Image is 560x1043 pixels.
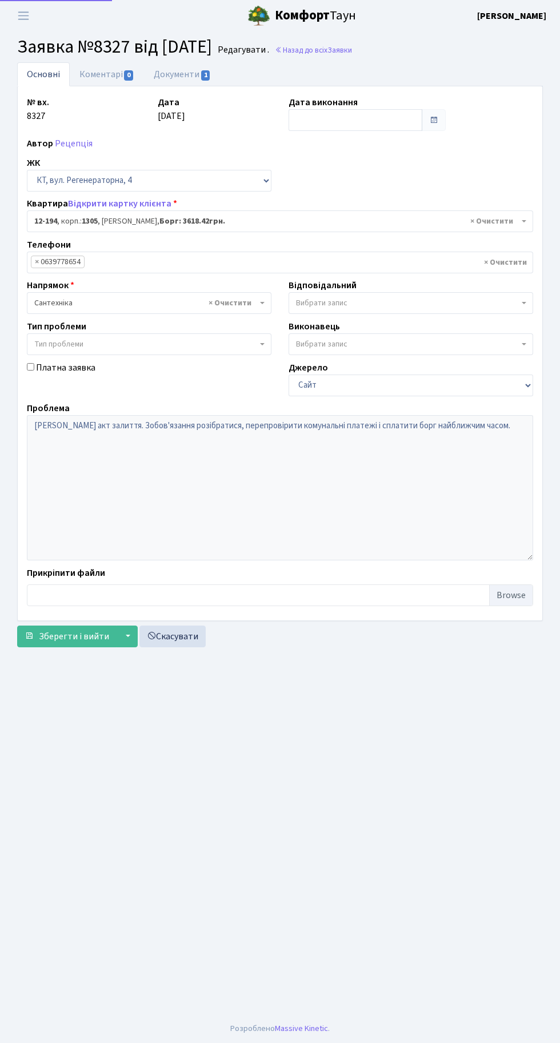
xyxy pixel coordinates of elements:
button: Переключити навігацію [9,6,38,25]
span: Сантехніка [34,297,257,309]
span: Вибрати запис [296,297,347,309]
span: Тип проблеми [34,339,83,350]
label: ЖК [27,156,40,170]
div: Розроблено . [230,1022,330,1035]
span: × [35,256,39,268]
span: Зберегти і вийти [39,630,109,643]
a: Рецепція [55,137,93,150]
a: Скасувати [139,626,206,647]
button: Зберегти і вийти [17,626,117,647]
img: logo.png [247,5,270,27]
span: <b>12-194</b>, корп.: <b>1305</b>, Хохотва Ольга Ігорівна, <b>Борг: 3618.42грн.</b> [27,210,533,232]
label: Джерело [289,361,328,375]
b: Борг: 3618.42грн. [159,216,225,227]
a: Основні [17,62,70,86]
div: [DATE] [149,95,280,131]
label: Квартира [27,197,177,210]
label: Прикріпити файли [27,566,105,580]
span: Видалити всі елементи [209,297,251,309]
a: Відкрити картку клієнта [68,197,171,210]
a: [PERSON_NAME] [477,9,546,23]
span: Таун [275,6,356,26]
label: Напрямок [27,278,74,292]
b: [PERSON_NAME] [477,10,546,22]
label: Дата [158,95,179,109]
span: 1 [201,70,210,81]
span: Видалити всі елементи [470,216,513,227]
label: Телефони [27,238,71,252]
a: Документи [144,62,221,86]
label: Виконавець [289,320,340,333]
span: Видалити всі елементи [484,257,527,268]
label: Дата виконання [289,95,358,109]
a: Назад до всіхЗаявки [275,45,352,55]
label: Автор [27,137,53,150]
textarea: [PERSON_NAME] акт залиття. Зобов'язання розібратися, перепровірити комунальні платежі і сплатити ... [27,415,533,560]
b: 1305 [82,216,98,227]
span: Вибрати запис [296,339,347,350]
b: Комфорт [275,6,330,25]
span: Сантехніка [27,292,271,314]
div: 8327 [18,95,149,131]
span: Заявки [327,45,352,55]
label: Платна заявка [36,361,95,375]
label: Проблема [27,401,70,415]
label: № вх. [27,95,49,109]
small: Редагувати . [215,45,269,55]
label: Відповідальний [289,278,357,292]
b: 12-194 [34,216,57,227]
a: Massive Kinetic [275,1022,328,1034]
a: Коментарі [70,62,144,86]
span: <b>12-194</b>, корп.: <b>1305</b>, Хохотва Ольга Ігорівна, <b>Борг: 3618.42грн.</b> [34,216,519,227]
label: Тип проблеми [27,320,86,333]
span: 0 [124,70,133,81]
span: Заявка №8327 від [DATE] [17,34,212,60]
li: 0639778654 [31,256,85,268]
